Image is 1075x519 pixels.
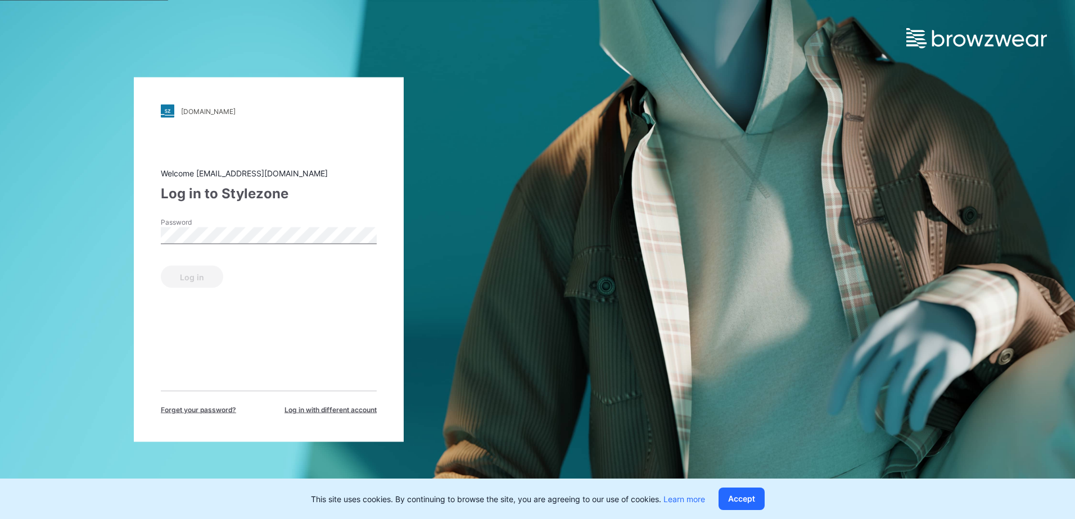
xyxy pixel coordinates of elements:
img: stylezone-logo.562084cfcfab977791bfbf7441f1a819.svg [161,104,174,118]
a: Learn more [663,494,705,504]
label: Password [161,217,240,227]
span: Log in with different account [284,405,377,415]
button: Accept [719,488,765,510]
div: Welcome [EMAIL_ADDRESS][DOMAIN_NAME] [161,167,377,179]
p: This site uses cookies. By continuing to browse the site, you are agreeing to our use of cookies. [311,493,705,505]
span: Forget your password? [161,405,236,415]
a: [DOMAIN_NAME] [161,104,377,118]
img: browzwear-logo.e42bd6dac1945053ebaf764b6aa21510.svg [906,28,1047,48]
div: [DOMAIN_NAME] [181,107,236,115]
div: Log in to Stylezone [161,184,377,204]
